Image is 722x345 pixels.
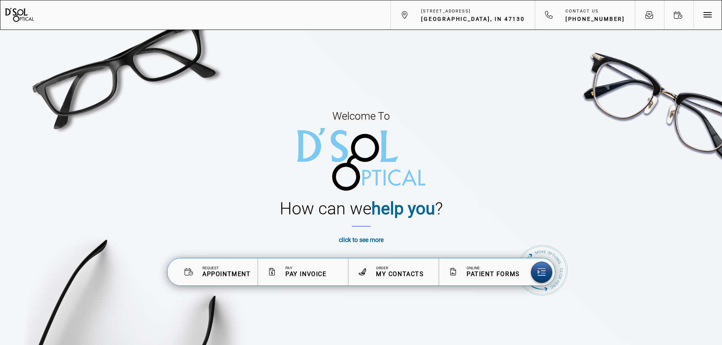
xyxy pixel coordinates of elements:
span: Appointment [202,270,251,278]
a: Request Appointment [168,258,258,286]
a: Order My Contacts [349,258,439,286]
a: [STREET_ADDRESS] [GEOGRAPHIC_DATA], IN 47130 [390,0,535,30]
a: A Crisp Company Hero Belt View All Options Button [531,262,552,283]
strong: help you [371,198,435,219]
button: Toggle navigation [693,0,722,29]
span: Pay Invoice [285,270,327,278]
span: Patient Forms [467,270,520,278]
a: click to see more [339,236,384,244]
h1: How can we ? [280,198,443,219]
span: Order [376,266,424,270]
h3: Welcome To [280,110,443,122]
span: [GEOGRAPHIC_DATA], IN 47130 [421,15,525,23]
span: [PHONE_NUMBER] [565,15,625,23]
span: online [467,266,520,270]
a: Contact Us [PHONE_NUMBER] [535,0,635,30]
span: Pay [285,266,327,270]
span: Request [202,266,251,270]
a: online Patient Forms [439,258,555,286]
span: My Contacts [376,270,424,278]
span: Contact Us [565,8,625,15]
a: Pay Pay Invoice [258,258,349,286]
span: [STREET_ADDRESS] [421,8,525,15]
